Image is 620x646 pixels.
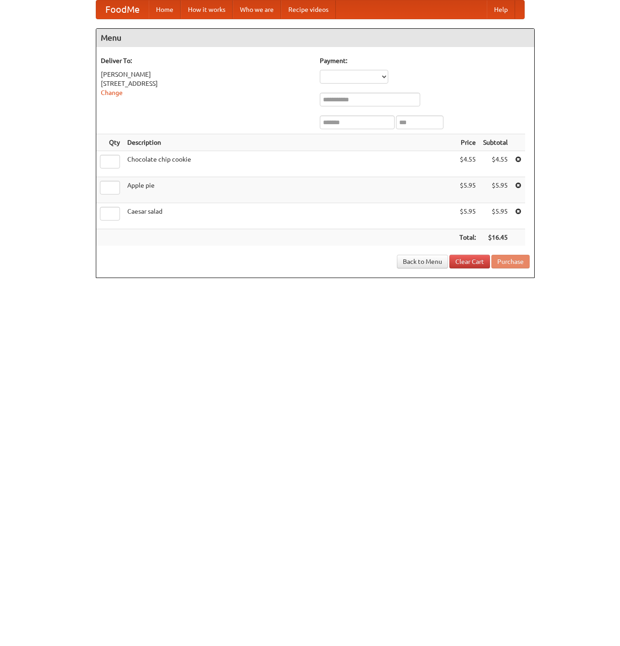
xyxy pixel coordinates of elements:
[233,0,281,19] a: Who we are
[479,177,511,203] td: $5.95
[281,0,336,19] a: Recipe videos
[101,70,311,79] div: [PERSON_NAME]
[491,255,530,268] button: Purchase
[181,0,233,19] a: How it works
[96,134,124,151] th: Qty
[124,203,456,229] td: Caesar salad
[101,79,311,88] div: [STREET_ADDRESS]
[397,255,448,268] a: Back to Menu
[449,255,490,268] a: Clear Cart
[456,177,479,203] td: $5.95
[96,0,149,19] a: FoodMe
[320,56,530,65] h5: Payment:
[487,0,515,19] a: Help
[479,151,511,177] td: $4.55
[456,229,479,246] th: Total:
[124,151,456,177] td: Chocolate chip cookie
[124,177,456,203] td: Apple pie
[479,203,511,229] td: $5.95
[456,134,479,151] th: Price
[149,0,181,19] a: Home
[456,151,479,177] td: $4.55
[96,29,534,47] h4: Menu
[124,134,456,151] th: Description
[479,134,511,151] th: Subtotal
[456,203,479,229] td: $5.95
[479,229,511,246] th: $16.45
[101,56,311,65] h5: Deliver To:
[101,89,123,96] a: Change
